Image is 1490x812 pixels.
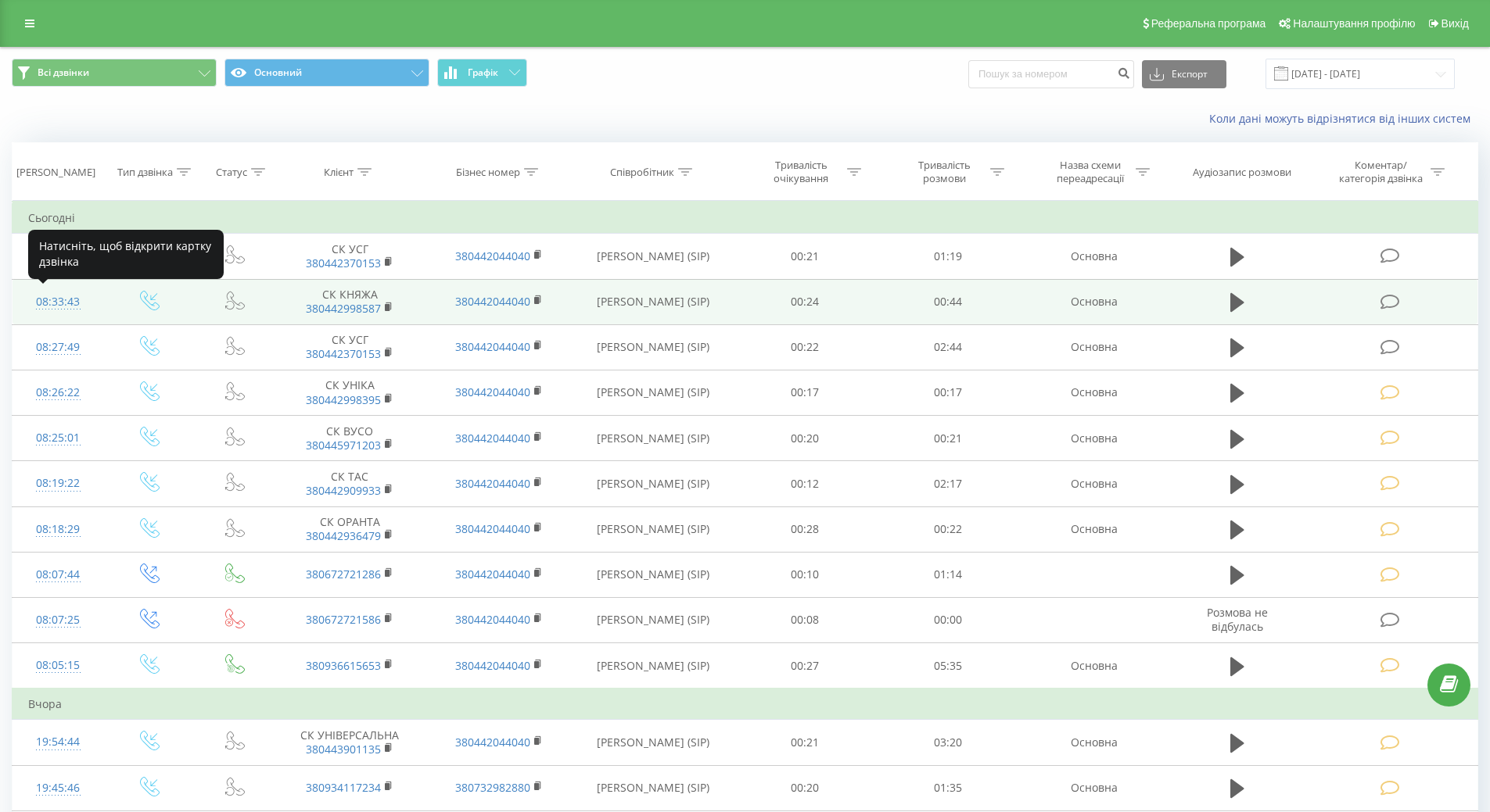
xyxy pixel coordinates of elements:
td: Вчора [13,689,1478,720]
td: 00:21 [734,234,877,279]
a: 380934117234 [306,780,381,795]
a: 380442044040 [455,385,530,399]
a: 380936615653 [306,658,381,673]
a: 380442044040 [455,521,530,536]
td: 00:24 [734,279,877,324]
td: [PERSON_NAME] (SIP) [573,279,734,324]
td: СК ТАС [275,461,424,506]
td: 00:08 [734,597,877,642]
td: 00:27 [734,643,877,689]
td: Основна [1019,279,1168,324]
div: 19:54:44 [28,727,88,757]
div: 19:45:46 [28,773,88,803]
td: [PERSON_NAME] (SIP) [573,552,734,597]
a: 380442044040 [455,476,530,491]
td: 00:21 [734,720,877,765]
div: Назва схеми переадресації [1048,159,1132,185]
td: Основна [1019,416,1168,461]
td: СК УНІВЕРСАЛЬНА [275,720,424,765]
input: Пошук за номером [968,60,1134,88]
td: СК УСГ [275,234,424,279]
div: 08:26:22 [28,377,88,408]
div: 08:07:44 [28,560,88,590]
td: 00:28 [734,506,877,552]
td: [PERSON_NAME] (SIP) [573,234,734,279]
a: 380442044040 [455,431,530,445]
a: 380443901135 [306,742,381,757]
div: Статус [216,166,247,179]
td: 00:12 [734,461,877,506]
button: Експорт [1142,60,1226,88]
button: Графік [437,59,527,87]
a: 380442044040 [455,612,530,627]
td: Основна [1019,765,1168,810]
td: Основна [1019,643,1168,689]
a: 380732982880 [455,780,530,795]
td: 00:17 [877,370,1020,415]
td: [PERSON_NAME] (SIP) [573,416,734,461]
td: 00:20 [734,765,877,810]
a: 380442044040 [455,294,530,309]
div: Тривалість розмови [903,159,986,185]
td: Основна [1019,461,1168,506]
td: 00:44 [877,279,1020,324]
div: 08:25:01 [28,423,88,453]
td: [PERSON_NAME] (SIP) [573,370,734,415]
td: Основна [1019,720,1168,765]
a: 380442936479 [306,528,381,543]
td: 00:17 [734,370,877,415]
span: Всі дзвінки [38,66,89,79]
div: 08:18:29 [28,514,88,545]
a: Коли дані можуть відрізнятися вiд інших систем [1209,111,1478,126]
td: Сьогодні [13,202,1478,234]
span: Налаштування профілю [1293,17,1415,30]
a: 380442909933 [306,483,381,498]
div: Тривалість очікування [759,159,843,185]
td: [PERSON_NAME] (SIP) [573,324,734,370]
a: 380442998587 [306,301,381,316]
a: 380442044040 [455,249,530,263]
div: Коментар/категорія дзвінка [1335,159,1427,185]
td: 03:20 [877,720,1020,765]
div: Аудіозапис розмови [1193,166,1291,179]
a: 380672721586 [306,612,381,627]
td: 01:19 [877,234,1020,279]
div: 08:19:22 [28,468,88,499]
a: 380442044040 [455,567,530,581]
td: 00:22 [734,324,877,370]
div: Бізнес номер [456,166,520,179]
td: 00:21 [877,416,1020,461]
td: Основна [1019,234,1168,279]
a: 380442370153 [306,256,381,270]
td: [PERSON_NAME] (SIP) [573,461,734,506]
button: Всі дзвінки [12,59,217,87]
button: Основний [224,59,429,87]
a: 380442370153 [306,346,381,361]
div: 08:07:25 [28,605,88,635]
td: [PERSON_NAME] (SIP) [573,720,734,765]
div: Тип дзвінка [117,166,173,179]
td: 00:20 [734,416,877,461]
td: 00:00 [877,597,1020,642]
td: 02:44 [877,324,1020,370]
td: [PERSON_NAME] (SIP) [573,597,734,642]
td: СК УСГ [275,324,424,370]
a: 380442998395 [306,392,381,407]
td: [PERSON_NAME] (SIP) [573,506,734,552]
td: 00:22 [877,506,1020,552]
div: Натисніть, щоб відкрити картку дзвінка [28,230,224,279]
td: 02:17 [877,461,1020,506]
span: Графік [468,67,498,78]
td: СК ВУСО [275,416,424,461]
div: 08:05:15 [28,650,88,681]
td: СК УНІКА [275,370,424,415]
td: 05:35 [877,643,1020,689]
td: Основна [1019,370,1168,415]
a: 380442044040 [455,735,530,749]
td: 01:14 [877,552,1020,597]
div: [PERSON_NAME] [16,166,95,179]
div: Співробітник [610,166,674,179]
span: Реферальна програма [1151,17,1266,30]
td: 00:10 [734,552,877,597]
a: 380442044040 [455,658,530,673]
